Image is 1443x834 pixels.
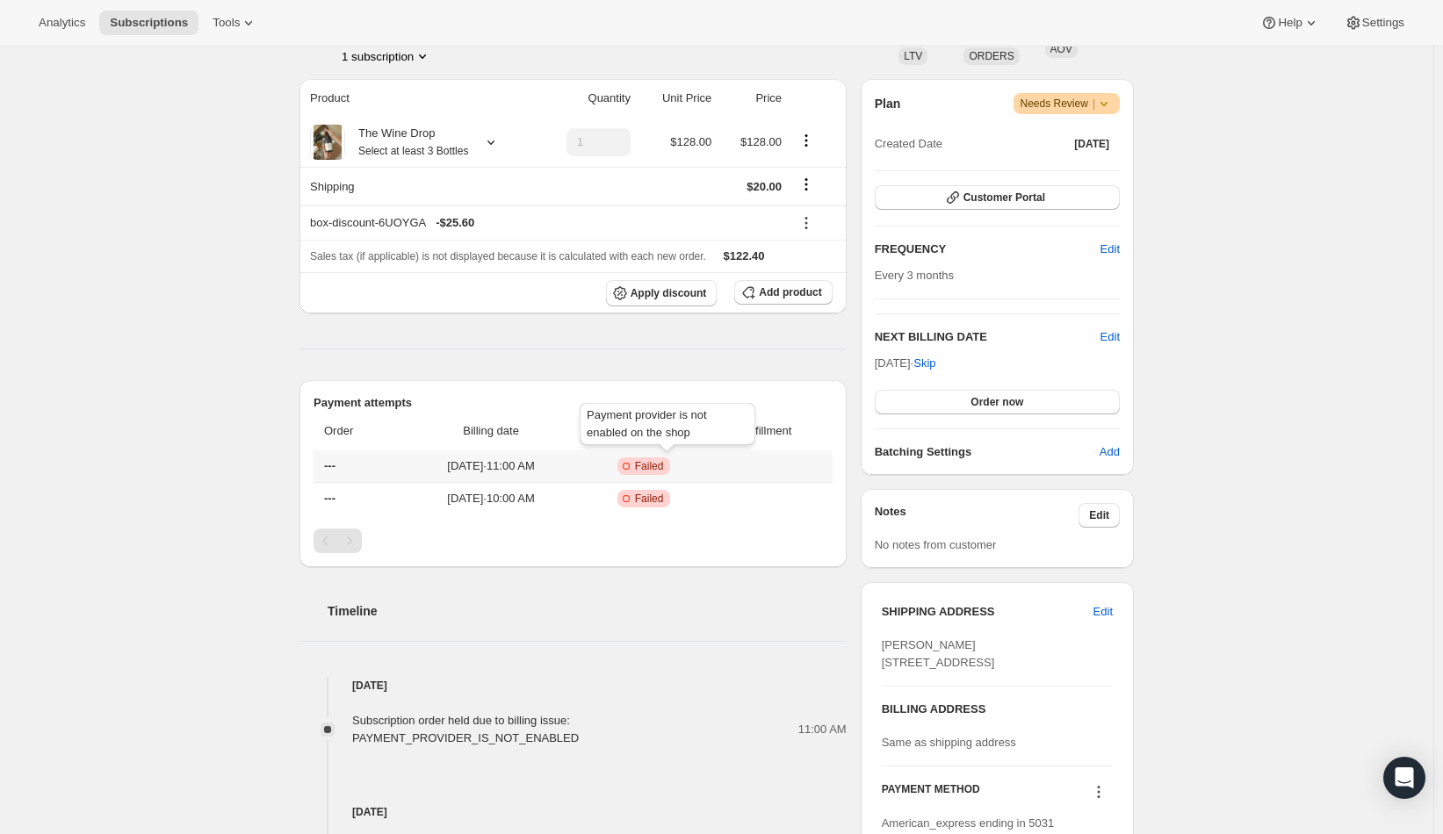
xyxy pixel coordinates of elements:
[1090,235,1130,263] button: Edit
[635,492,664,506] span: Failed
[342,47,431,65] button: Product actions
[747,180,782,193] span: $20.00
[404,457,579,475] span: [DATE] · 11:00 AM
[717,79,787,118] th: Price
[798,721,847,738] span: 11:00 AM
[882,701,1113,718] h3: BILLING ADDRESS
[1093,97,1095,111] span: |
[404,490,579,507] span: [DATE] · 10:00 AM
[875,269,954,282] span: Every 3 months
[882,736,1016,749] span: Same as shipping address
[970,395,1023,409] span: Order now
[875,328,1100,346] h2: NEXT BILLING DATE
[324,492,335,505] span: ---
[213,16,240,30] span: Tools
[328,602,847,620] h2: Timeline
[1278,16,1302,30] span: Help
[710,422,822,440] span: Fulfillment
[110,16,188,30] span: Subscriptions
[792,175,820,194] button: Shipping actions
[963,191,1045,205] span: Customer Portal
[299,79,535,118] th: Product
[310,250,706,262] span: Sales tax (if applicable) is not displayed because it is calculated with each new order.
[969,50,1014,62] span: ORDERS
[734,280,832,305] button: Add product
[792,131,820,150] button: Product actions
[875,241,1100,258] h2: FREQUENCY
[28,11,96,35] button: Analytics
[1083,598,1123,626] button: Edit
[875,503,1079,528] h3: Notes
[875,356,936,370] span: [DATE] ·
[875,538,997,551] span: No notes from customer
[1093,603,1113,621] span: Edit
[875,135,942,153] span: Created Date
[1100,443,1120,461] span: Add
[1074,137,1109,151] span: [DATE]
[759,285,821,299] span: Add product
[310,214,782,232] div: box-discount-6UOYGA
[39,16,85,30] span: Analytics
[299,803,847,821] h4: [DATE]
[1250,11,1330,35] button: Help
[1089,438,1130,466] button: Add
[1100,241,1120,258] span: Edit
[1334,11,1415,35] button: Settings
[358,145,468,157] small: Select at least 3 Bottles
[436,214,474,232] span: - $25.60
[314,528,833,553] nav: Pagination
[875,390,1120,414] button: Order now
[913,355,935,372] span: Skip
[875,95,901,112] h2: Plan
[299,677,847,694] h4: [DATE]
[535,79,636,118] th: Quantity
[882,638,995,669] span: [PERSON_NAME] [STREET_ADDRESS]
[1050,43,1072,55] span: AOV
[345,125,468,160] div: The Wine Drop
[1079,503,1120,528] button: Edit
[99,11,198,35] button: Subscriptions
[314,394,833,412] h2: Payment attempts
[875,185,1120,210] button: Customer Portal
[740,135,782,148] span: $128.00
[636,79,717,118] th: Unit Price
[882,603,1093,621] h3: SHIPPING ADDRESS
[1021,95,1114,112] span: Needs Review
[404,422,579,440] span: Billing date
[1383,757,1425,799] div: Open Intercom Messenger
[635,459,664,473] span: Failed
[631,286,707,300] span: Apply discount
[202,11,268,35] button: Tools
[314,412,399,450] th: Order
[1362,16,1404,30] span: Settings
[724,249,765,262] span: $122.40
[904,50,922,62] span: LTV
[299,167,535,205] th: Shipping
[875,443,1100,461] h6: Batching Settings
[903,349,946,377] button: Skip
[882,782,980,806] h3: PAYMENT METHOD
[670,135,711,148] span: $128.00
[1100,328,1120,346] button: Edit
[606,280,718,306] button: Apply discount
[352,714,579,744] span: Subscription order held due to billing issue: PAYMENT_PROVIDER_IS_NOT_ENABLED
[1064,132,1120,156] button: [DATE]
[324,459,335,472] span: ---
[1089,508,1109,522] span: Edit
